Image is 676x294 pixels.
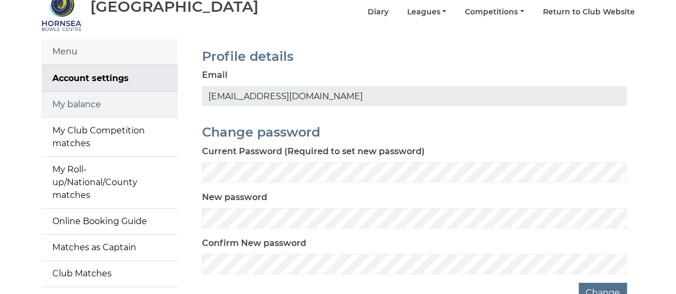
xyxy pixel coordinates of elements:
[465,7,524,17] a: Competitions
[42,118,178,156] a: My Club Competition matches
[202,125,627,139] h2: Change password
[42,157,178,208] a: My Roll-up/National/County matches
[42,235,178,260] a: Matches as Captain
[202,50,627,63] h2: Profile details
[543,7,635,17] a: Return to Club Website
[407,7,446,17] a: Leagues
[202,237,306,250] label: Confirm New password
[42,66,178,91] a: Account settings
[42,92,178,117] a: My balance
[202,69,228,82] label: Email
[42,39,178,65] div: Menu
[367,7,388,17] a: Diary
[42,261,178,287] a: Club Matches
[202,145,425,158] label: Current Password (Required to set new password)
[202,191,267,204] label: New password
[42,209,178,234] a: Online Booking Guide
